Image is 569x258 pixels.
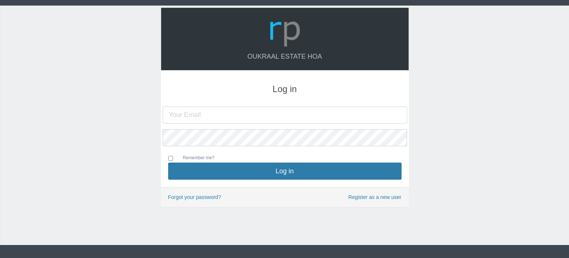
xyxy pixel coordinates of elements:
[267,13,303,49] img: Logo
[168,194,221,200] a: Forgot your password?
[176,154,214,163] label: Remember me?
[168,163,402,180] button: Log in
[168,156,173,161] input: Remember me?
[169,53,401,61] h4: Oukraal Estate HOA
[348,193,401,202] a: Register as a new user
[163,107,407,124] input: Your Email
[168,84,402,94] h3: Log in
